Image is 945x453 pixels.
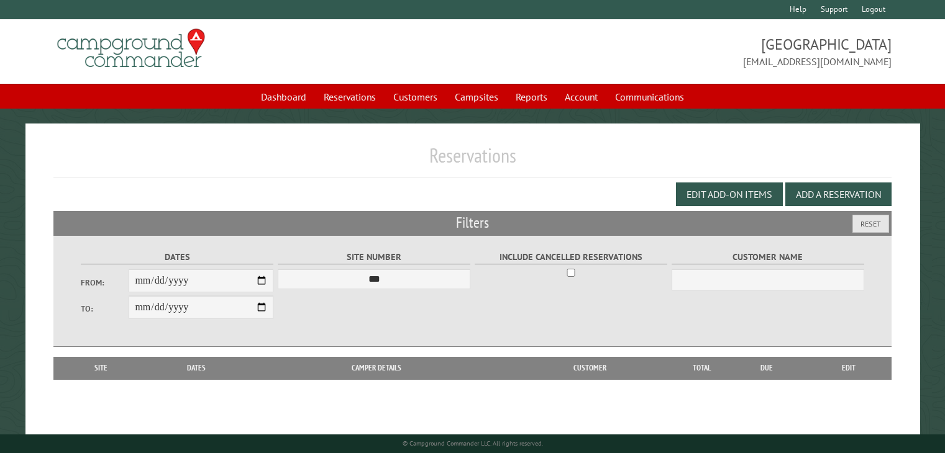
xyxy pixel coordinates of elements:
button: Edit Add-on Items [676,182,783,206]
span: [GEOGRAPHIC_DATA] [EMAIL_ADDRESS][DOMAIN_NAME] [473,34,892,69]
label: Site Number [278,250,471,264]
label: Customer Name [672,250,865,264]
label: Include Cancelled Reservations [475,250,668,264]
h2: Filters [53,211,892,235]
a: Campsites [447,85,506,109]
h1: Reservations [53,143,892,177]
th: Camper Details [250,357,503,379]
th: Total [677,357,727,379]
a: Reservations [316,85,383,109]
a: Dashboard [253,85,314,109]
label: To: [81,303,129,315]
button: Reset [852,215,889,233]
a: Reports [508,85,555,109]
button: Add a Reservation [785,182,892,206]
th: Dates [142,357,250,379]
th: Customer [503,357,677,379]
a: Account [557,85,605,109]
th: Due [727,357,806,379]
a: Customers [386,85,445,109]
small: © Campground Commander LLC. All rights reserved. [403,439,543,447]
img: Campground Commander [53,24,209,73]
th: Site [60,357,142,379]
label: From: [81,277,129,289]
a: Communications [608,85,692,109]
th: Edit [806,357,892,379]
label: Dates [81,250,274,264]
